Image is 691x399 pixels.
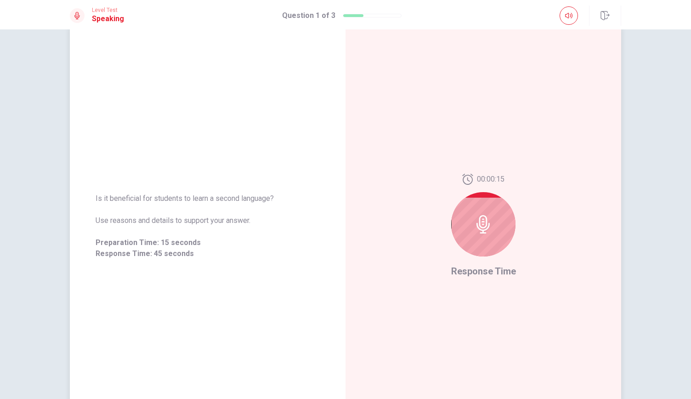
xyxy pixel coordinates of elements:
[92,13,124,24] h1: Speaking
[282,10,335,21] h1: Question 1 of 3
[92,7,124,13] span: Level Test
[96,193,320,204] span: Is it beneficial for students to learn a second language?
[96,215,320,226] span: Use reasons and details to support your answer.
[477,174,504,185] span: 00:00:15
[96,237,320,248] span: Preparation Time: 15 seconds
[451,266,516,277] span: Response Time
[96,248,320,259] span: Response Time: 45 seconds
